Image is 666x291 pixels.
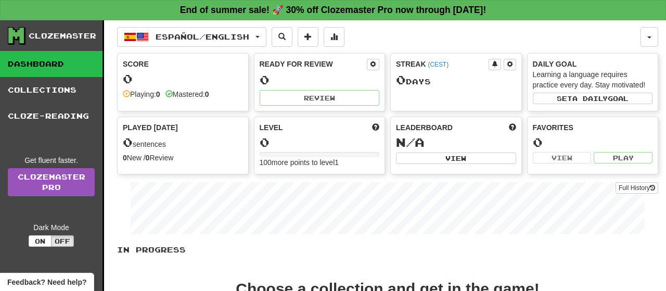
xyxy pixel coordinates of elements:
[123,72,243,85] div: 0
[123,154,127,162] strong: 0
[156,90,160,98] strong: 0
[533,69,653,90] div: Learning a language requires practice every day. Stay motivated!
[396,73,516,87] div: Day s
[29,235,52,247] button: On
[117,245,658,255] p: In Progress
[396,59,489,69] div: Streak
[123,89,160,99] div: Playing:
[146,154,150,162] strong: 0
[428,61,449,68] a: (CEST)
[509,122,516,133] span: This week in points, UTC
[372,122,379,133] span: Score more points to level up
[123,136,243,149] div: sentences
[594,152,652,163] button: Play
[8,168,95,196] a: ClozemasterPro
[123,153,243,163] div: New / Review
[260,90,380,106] button: Review
[51,235,74,247] button: Off
[260,157,380,168] div: 100 more points to level 1
[396,72,406,87] span: 0
[324,27,344,47] button: More stats
[7,277,86,287] span: Open feedback widget
[123,122,178,133] span: Played [DATE]
[396,153,516,164] button: View
[298,27,318,47] button: Add sentence to collection
[165,89,209,99] div: Mastered:
[396,122,453,133] span: Leaderboard
[8,155,95,166] div: Get fluent faster.
[260,59,367,69] div: Ready for Review
[616,182,658,194] button: Full History
[260,73,380,86] div: 0
[123,59,243,69] div: Score
[8,222,95,233] div: Dark Mode
[533,122,653,133] div: Favorites
[117,27,266,47] button: Español/English
[29,31,96,41] div: Clozemaster
[396,135,425,149] span: N/A
[533,59,653,69] div: Daily Goal
[180,5,486,15] strong: End of summer sale! 🚀 30% off Clozemaster Pro now through [DATE]!
[156,32,249,41] span: Español / English
[260,136,380,149] div: 0
[123,135,133,149] span: 0
[572,95,608,102] span: a daily
[272,27,292,47] button: Search sentences
[533,93,653,104] button: Seta dailygoal
[205,90,209,98] strong: 0
[260,122,283,133] span: Level
[533,136,653,149] div: 0
[533,152,592,163] button: View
